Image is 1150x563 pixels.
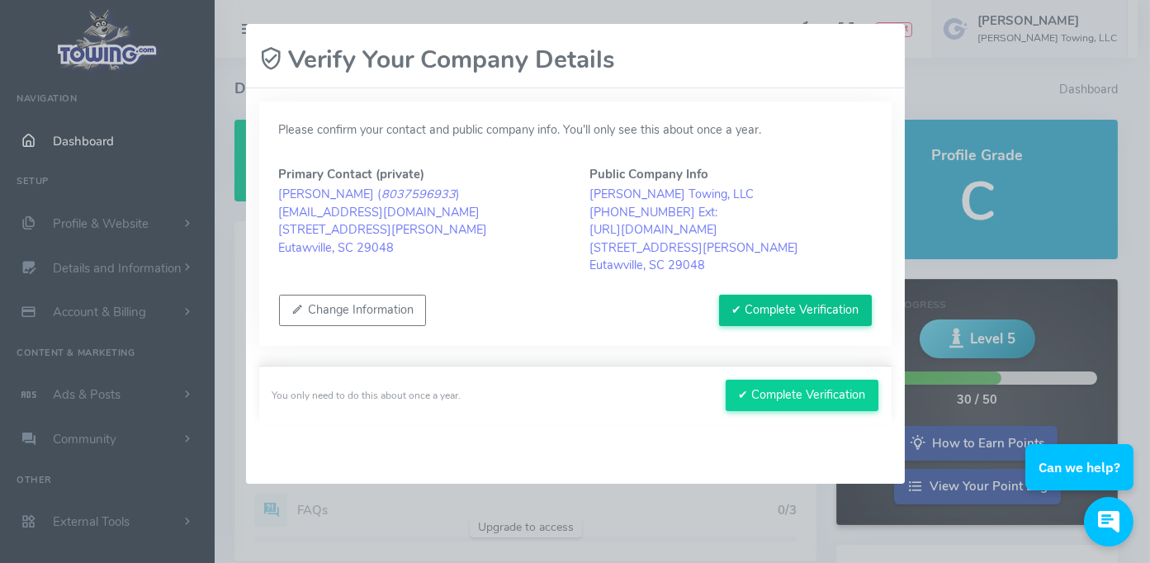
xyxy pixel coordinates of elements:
button: Change Information [279,295,427,326]
div: You only need to do this about once a year. [272,388,461,403]
h2: Verify Your Company Details [259,45,616,74]
blockquote: [PERSON_NAME] ( ) [EMAIL_ADDRESS][DOMAIN_NAME] [STREET_ADDRESS][PERSON_NAME] Eutawville, SC 29048 [279,186,561,257]
button: ✔ Complete Verification [719,295,872,326]
em: 8037596933 [382,186,457,202]
h5: Public Company Info [590,168,872,181]
button: ✔ Complete Verification [726,380,878,411]
iframe: Conversations [1013,399,1150,563]
h5: Primary Contact (private) [279,168,561,181]
blockquote: [PERSON_NAME] Towing, LLC [PHONE_NUMBER] Ext: [URL][DOMAIN_NAME] [STREET_ADDRESS][PERSON_NAME] Eu... [590,186,872,275]
p: Please confirm your contact and public company info. You’ll only see this about once a year. [279,121,872,140]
